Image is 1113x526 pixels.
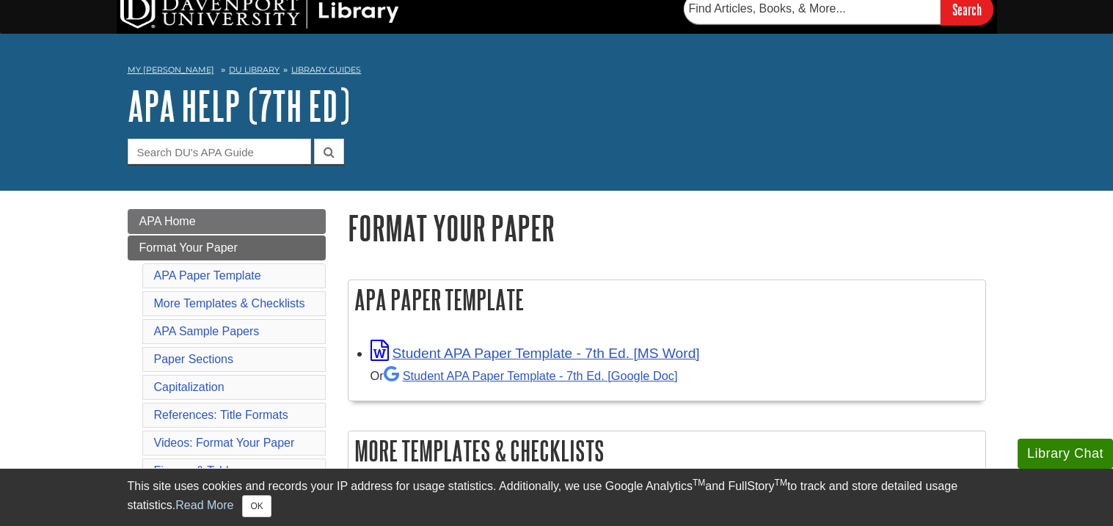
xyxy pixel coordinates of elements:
[128,478,986,517] div: This site uses cookies and records your IP address for usage statistics. Additionally, we use Goo...
[775,478,787,488] sup: TM
[229,65,280,75] a: DU Library
[154,325,260,337] a: APA Sample Papers
[128,83,350,128] a: APA Help (7th Ed)
[154,464,241,477] a: Figures & Tables
[349,280,985,319] h2: APA Paper Template
[1018,439,1113,469] button: Library Chat
[139,215,196,227] span: APA Home
[128,235,326,260] a: Format Your Paper
[128,139,311,164] input: Search DU's APA Guide
[139,241,238,254] span: Format Your Paper
[128,60,986,84] nav: breadcrumb
[693,478,705,488] sup: TM
[242,495,271,517] button: Close
[291,65,361,75] a: Library Guides
[154,436,295,449] a: Videos: Format Your Paper
[371,369,678,382] small: Or
[128,209,326,234] a: APA Home
[154,409,288,421] a: References: Title Formats
[154,297,305,310] a: More Templates & Checklists
[154,269,261,282] a: APA Paper Template
[128,64,214,76] a: My [PERSON_NAME]
[384,369,678,382] a: Student APA Paper Template - 7th Ed. [Google Doc]
[154,381,225,393] a: Capitalization
[348,209,986,246] h1: Format Your Paper
[175,499,233,511] a: Read More
[349,431,985,470] h2: More Templates & Checklists
[154,353,234,365] a: Paper Sections
[371,346,700,361] a: Link opens in new window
